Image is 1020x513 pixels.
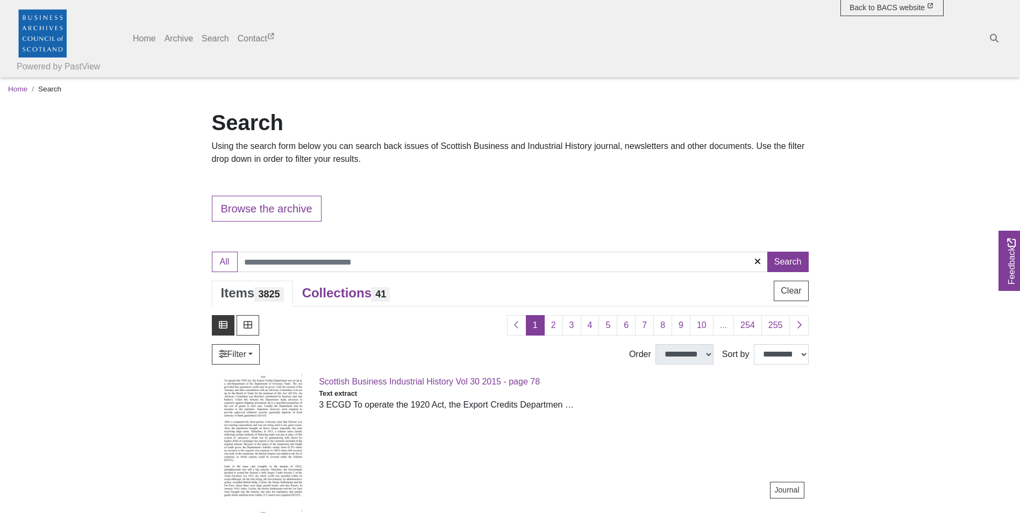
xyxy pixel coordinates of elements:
a: Goto page 255 [761,315,790,336]
a: Business Archives Council of Scotland logo [17,4,68,61]
h1: Search [212,110,809,136]
img: Business Archives Council of Scotland [17,7,68,59]
a: Goto page 8 [653,315,672,336]
a: Search [197,28,233,49]
a: Scottish Business Industrial History Vol 30 2015 - page 78 [319,377,540,386]
a: Would you like to provide feedback? [998,231,1020,291]
div: Collections [302,286,390,302]
a: Goto page 3 [562,315,581,336]
a: Powered by PastView [17,60,100,73]
a: Home [129,28,160,49]
p: Using the search form below you can search back issues of Scottish Business and Industrial Histor... [212,140,809,166]
label: Sort by [722,348,750,361]
a: Browse the archive [212,196,322,222]
button: All [212,252,238,272]
a: Filter [212,344,260,365]
a: Goto page 9 [672,315,690,336]
span: 3825 [254,287,283,302]
label: Order [629,348,651,361]
img: Scottish Business Industrial History Vol 30 2015 - page 78 [212,373,315,505]
span: 3 ECGD To operate the 1920 Act, the Export Credits Departmen … [319,398,574,411]
span: Goto page 1 [526,315,545,336]
span: Search [38,85,61,93]
button: Clear [774,281,808,301]
a: Goto page 7 [635,315,654,336]
a: Goto page 4 [581,315,600,336]
span: Text extract [319,388,357,398]
a: Goto page 5 [598,315,617,336]
span: Back to BACS website [850,3,925,12]
a: Journal [770,482,804,498]
span: 41 [372,287,390,302]
span: Feedback [1005,238,1018,284]
div: Items [221,286,284,302]
a: Home [8,85,27,93]
a: Goto page 2 [544,315,563,336]
a: Goto page 6 [617,315,636,336]
a: Archive [160,28,197,49]
a: Goto page 10 [690,315,714,336]
nav: pagination [503,315,809,336]
a: Goto page 254 [733,315,762,336]
li: Previous page [507,315,526,336]
a: Contact [233,28,280,49]
input: Enter one or more search terms... [237,252,768,272]
a: Next page [789,315,809,336]
button: Search [767,252,809,272]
